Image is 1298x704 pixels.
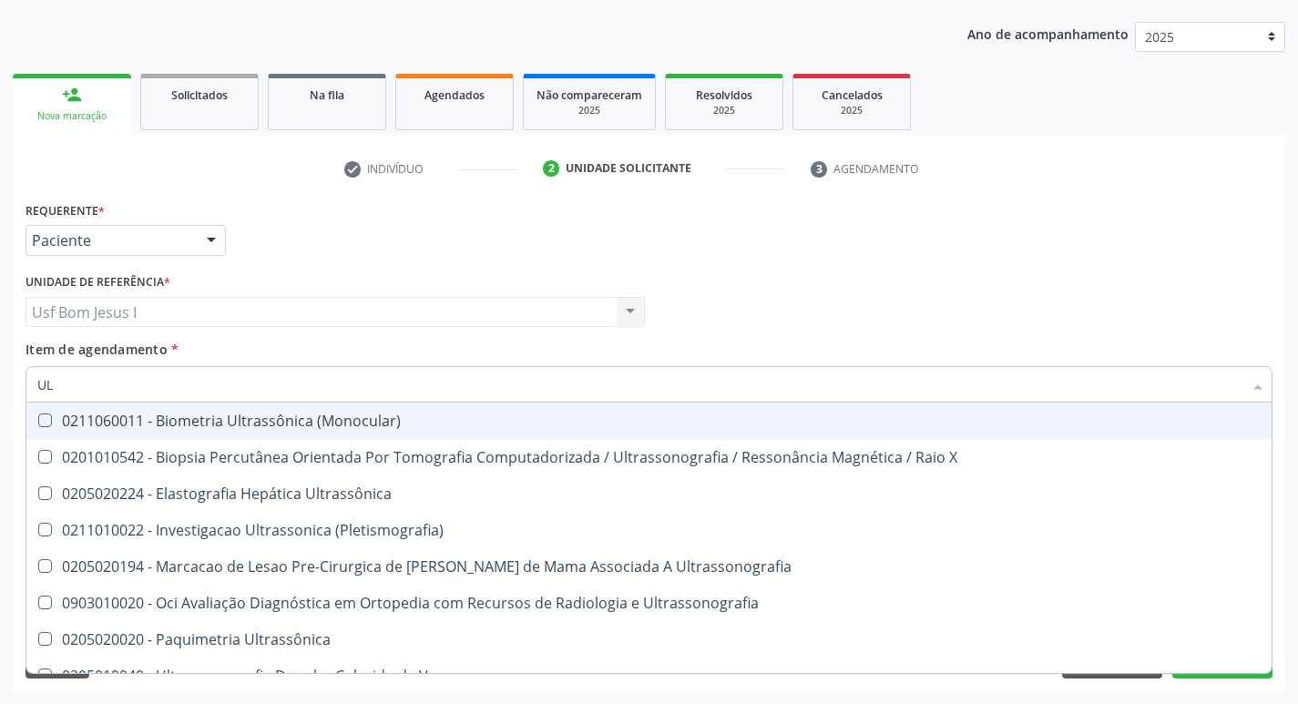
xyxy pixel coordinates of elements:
[26,197,105,225] label: Requerente
[37,413,1261,428] div: 0211060011 - Biometria Ultrassônica (Monocular)
[537,104,642,117] div: 2025
[543,160,559,177] div: 2
[37,450,1261,464] div: 0201010542 - Biopsia Percutânea Orientada Por Tomografia Computadorizada / Ultrassonografia / Res...
[26,109,118,123] div: Nova marcação
[537,87,642,103] span: Não compareceram
[37,486,1261,501] div: 0205020224 - Elastografia Hepática Ultrassônica
[310,87,344,103] span: Na fila
[696,87,752,103] span: Resolvidos
[26,341,168,358] span: Item de agendamento
[62,85,82,105] div: person_add
[37,668,1261,683] div: 0205010040 - Ultrassonografia Doppler Colorido de Vasos
[32,231,189,250] span: Paciente
[822,87,883,103] span: Cancelados
[37,523,1261,537] div: 0211010022 - Investigacao Ultrassonica (Pletismografia)
[679,104,770,117] div: 2025
[566,160,691,177] div: Unidade solicitante
[37,559,1261,574] div: 0205020194 - Marcacao de Lesao Pre-Cirurgica de [PERSON_NAME] de Mama Associada A Ultrassonografia
[806,104,897,117] div: 2025
[26,269,170,297] label: Unidade de referência
[37,596,1261,610] div: 0903010020 - Oci Avaliação Diagnóstica em Ortopedia com Recursos de Radiologia e Ultrassonografia
[37,632,1261,647] div: 0205020020 - Paquimetria Ultrassônica
[424,87,485,103] span: Agendados
[37,366,1242,403] input: Buscar por procedimentos
[967,22,1129,45] p: Ano de acompanhamento
[171,87,228,103] span: Solicitados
